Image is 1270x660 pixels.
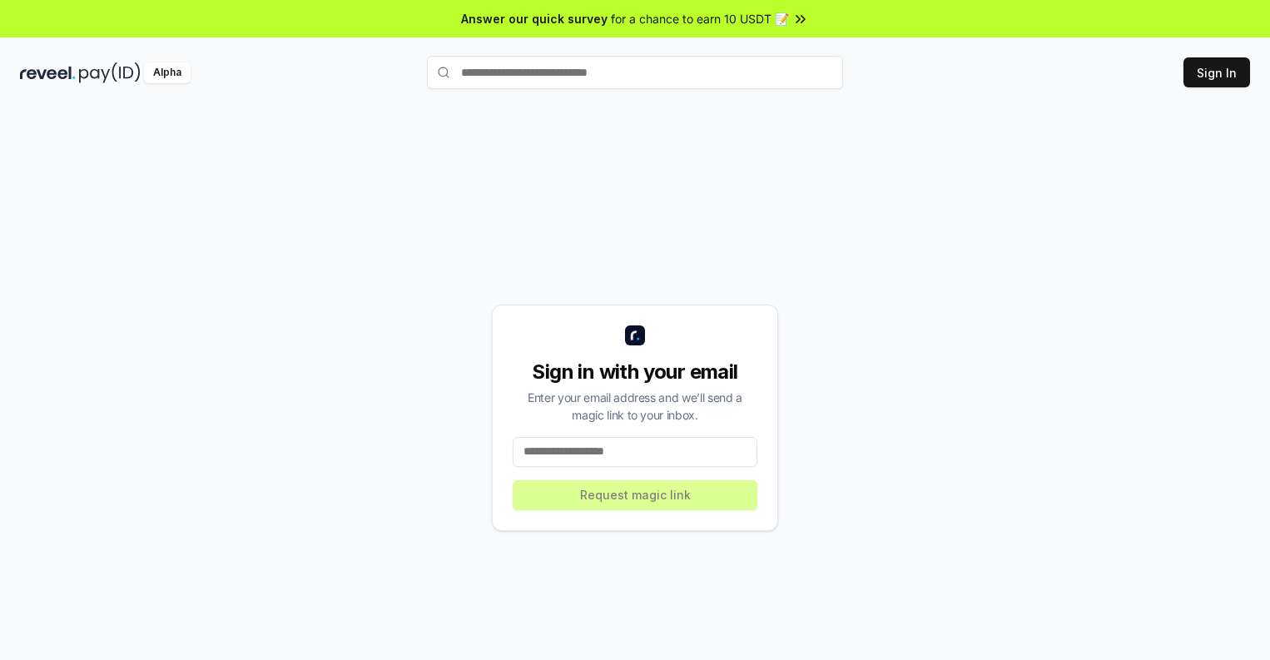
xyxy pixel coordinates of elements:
[513,359,757,385] div: Sign in with your email
[144,62,191,83] div: Alpha
[513,389,757,424] div: Enter your email address and we’ll send a magic link to your inbox.
[79,62,141,83] img: pay_id
[625,325,645,345] img: logo_small
[461,10,608,27] span: Answer our quick survey
[1183,57,1250,87] button: Sign In
[20,62,76,83] img: reveel_dark
[611,10,789,27] span: for a chance to earn 10 USDT 📝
